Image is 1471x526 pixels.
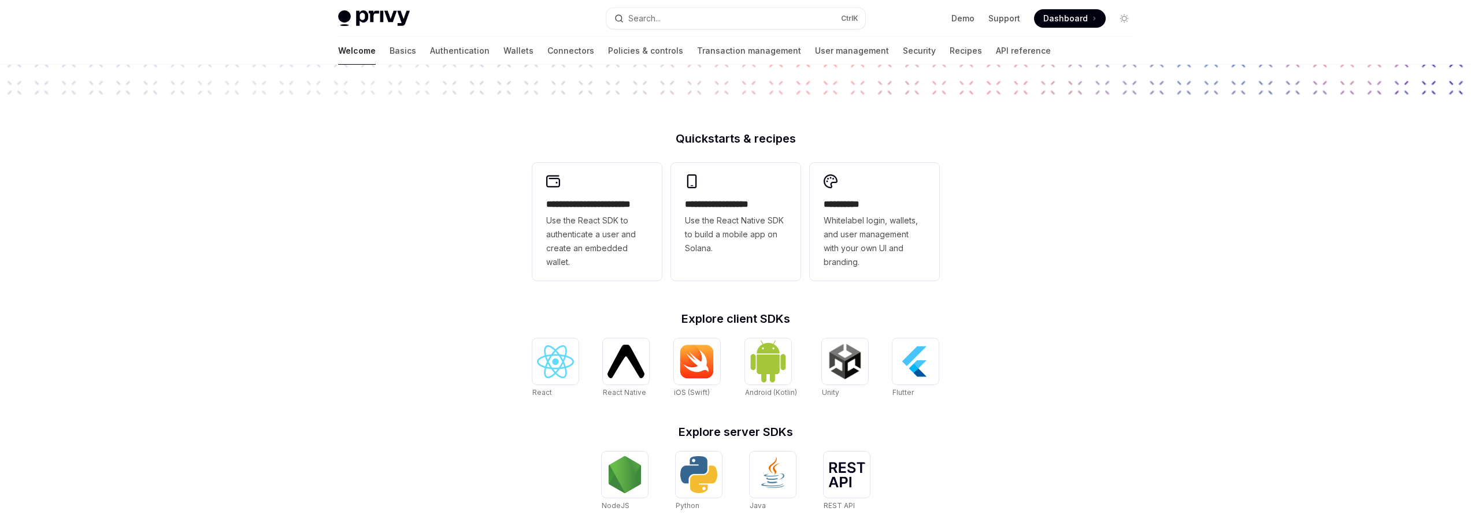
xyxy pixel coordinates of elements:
a: REST APIREST API [824,452,870,512]
h2: Explore server SDKs [532,426,939,438]
img: Flutter [897,343,934,380]
span: Whitelabel login, wallets, and user management with your own UI and branding. [824,214,925,269]
span: React [532,388,552,397]
button: Toggle dark mode [1115,9,1133,28]
span: Use the React SDK to authenticate a user and create an embedded wallet. [546,214,648,269]
a: Dashboard [1034,9,1106,28]
span: NodeJS [602,501,629,510]
a: Android (Kotlin)Android (Kotlin) [745,338,797,398]
h2: Quickstarts & recipes [532,133,939,144]
div: Search... [628,12,661,25]
img: REST API [828,462,865,487]
a: FlutterFlutter [892,338,939,398]
span: Dashboard [1043,13,1088,24]
span: Unity [822,388,839,397]
a: PythonPython [676,452,722,512]
img: NodeJS [606,456,643,493]
a: API reference [996,37,1051,65]
a: Welcome [338,37,376,65]
img: React [537,345,574,378]
img: Java [754,456,791,493]
img: React Native [607,345,644,378]
a: UnityUnity [822,338,868,398]
a: Recipes [950,37,982,65]
span: Use the React Native SDK to build a mobile app on Solana. [685,214,787,255]
span: Java [750,501,766,510]
span: React Native [603,388,646,397]
a: Connectors [547,37,594,65]
img: iOS (Swift) [679,344,716,379]
h2: Explore client SDKs [532,313,939,324]
span: Ctrl K [841,14,858,23]
a: React NativeReact Native [603,338,649,398]
a: Security [903,37,936,65]
span: iOS (Swift) [674,388,710,397]
a: Authentication [430,37,490,65]
a: ReactReact [532,338,579,398]
a: **** **** **** ***Use the React Native SDK to build a mobile app on Solana. [671,163,801,281]
a: NodeJSNodeJS [602,452,648,512]
span: Android (Kotlin) [745,388,797,397]
a: **** *****Whitelabel login, wallets, and user management with your own UI and branding. [810,163,939,281]
img: Unity [827,343,864,380]
a: Support [988,13,1020,24]
a: Policies & controls [608,37,683,65]
a: User management [815,37,889,65]
img: Android (Kotlin) [750,340,787,383]
a: Demo [951,13,975,24]
a: JavaJava [750,452,796,512]
span: Flutter [892,388,914,397]
img: light logo [338,10,410,27]
button: Search...CtrlK [606,8,865,29]
a: Transaction management [697,37,801,65]
span: REST API [824,501,855,510]
a: Wallets [503,37,533,65]
a: iOS (Swift)iOS (Swift) [674,338,720,398]
img: Python [680,456,717,493]
a: Basics [390,37,416,65]
span: Python [676,501,699,510]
